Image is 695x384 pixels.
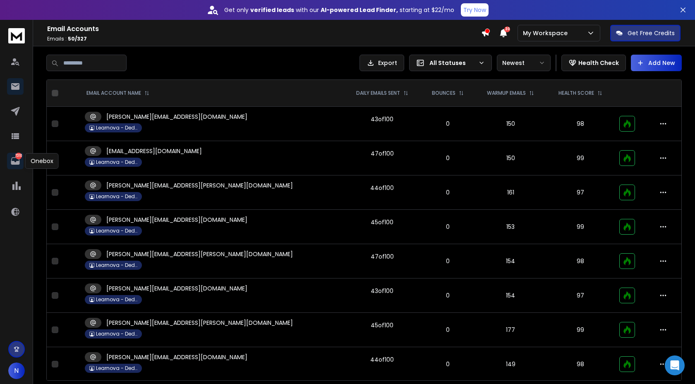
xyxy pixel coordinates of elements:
img: logo [8,28,25,43]
div: 43 of 100 [371,115,393,123]
p: Learnova - Dedicated Server [96,193,137,200]
p: Learnova - Dedicated Server [96,365,137,372]
p: [PERSON_NAME][EMAIL_ADDRESS][PERSON_NAME][DOMAIN_NAME] [106,250,293,258]
div: 45 of 100 [371,321,393,329]
button: Add New [631,55,682,71]
p: HEALTH SCORE [558,90,594,96]
h1: Email Accounts [47,24,481,34]
p: Get only with our starting at $22/mo [224,6,454,14]
div: 43 of 100 [371,287,393,295]
td: 98 [546,107,614,141]
div: Onebox [25,153,59,169]
p: 0 [426,223,470,231]
p: Health Check [578,59,619,67]
p: [PERSON_NAME][EMAIL_ADDRESS][PERSON_NAME][DOMAIN_NAME] [106,319,293,327]
p: 0 [426,257,470,265]
button: Export [359,55,404,71]
a: 7310 [7,153,24,169]
p: Learnova - Dedicated Server [96,125,137,131]
td: 99 [546,313,614,347]
p: Learnova - Dedicated Server [96,159,137,166]
td: 154 [475,244,546,278]
td: 149 [475,347,546,382]
td: 99 [546,141,614,175]
div: 44 of 100 [370,355,394,364]
p: [PERSON_NAME][EMAIL_ADDRESS][PERSON_NAME][DOMAIN_NAME] [106,181,293,190]
p: Learnova - Dedicated Server [96,262,137,269]
p: DAILY EMAILS SENT [356,90,400,96]
div: Open Intercom Messenger [665,355,685,375]
p: BOUNCES [432,90,455,96]
p: WARMUP EMAILS [487,90,526,96]
td: 97 [546,175,614,210]
p: Try Now [463,6,486,14]
td: 177 [475,313,546,347]
button: N [8,362,25,379]
p: 0 [426,326,470,334]
div: 44 of 100 [370,184,394,192]
p: [PERSON_NAME][EMAIL_ADDRESS][DOMAIN_NAME] [106,353,247,361]
td: 161 [475,175,546,210]
button: Try Now [461,3,489,17]
td: 150 [475,141,546,175]
span: 30 [504,26,510,32]
p: 0 [426,291,470,300]
p: Learnova - Dedicated Server [96,296,137,303]
div: 45 of 100 [371,218,393,226]
div: 47 of 100 [371,252,394,261]
p: All Statuses [429,59,475,67]
button: Health Check [561,55,626,71]
td: 154 [475,278,546,313]
p: Learnova - Dedicated Server [96,331,137,337]
p: 0 [426,120,470,128]
p: [PERSON_NAME][EMAIL_ADDRESS][DOMAIN_NAME] [106,216,247,224]
td: 98 [546,347,614,382]
p: 0 [426,360,470,368]
td: 97 [546,278,614,313]
p: My Workspace [523,29,571,37]
div: EMAIL ACCOUNT NAME [86,90,149,96]
button: Newest [497,55,551,71]
p: 0 [426,188,470,197]
p: Learnova - Dedicated Server [96,228,137,234]
p: [PERSON_NAME][EMAIL_ADDRESS][DOMAIN_NAME] [106,113,247,121]
p: Emails : [47,36,481,42]
td: 150 [475,107,546,141]
strong: verified leads [250,6,294,14]
td: 99 [546,210,614,244]
button: Get Free Credits [610,25,681,41]
span: 50 / 327 [68,35,87,42]
p: Get Free Credits [628,29,675,37]
td: 153 [475,210,546,244]
td: 98 [546,244,614,278]
div: 47 of 100 [371,149,394,158]
p: 0 [426,154,470,162]
p: 7310 [15,153,22,159]
strong: AI-powered Lead Finder, [321,6,398,14]
p: [EMAIL_ADDRESS][DOMAIN_NAME] [106,147,202,155]
p: [PERSON_NAME][EMAIL_ADDRESS][DOMAIN_NAME] [106,284,247,293]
